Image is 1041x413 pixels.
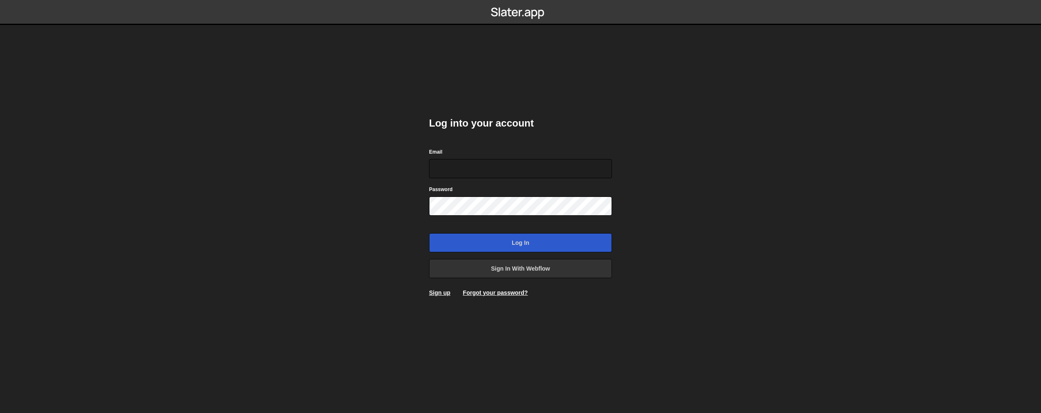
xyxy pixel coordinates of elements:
[429,259,612,278] a: Sign in with Webflow
[429,148,442,156] label: Email
[429,233,612,252] input: Log in
[429,289,450,296] a: Sign up
[429,185,453,194] label: Password
[463,289,528,296] a: Forgot your password?
[429,117,612,130] h2: Log into your account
